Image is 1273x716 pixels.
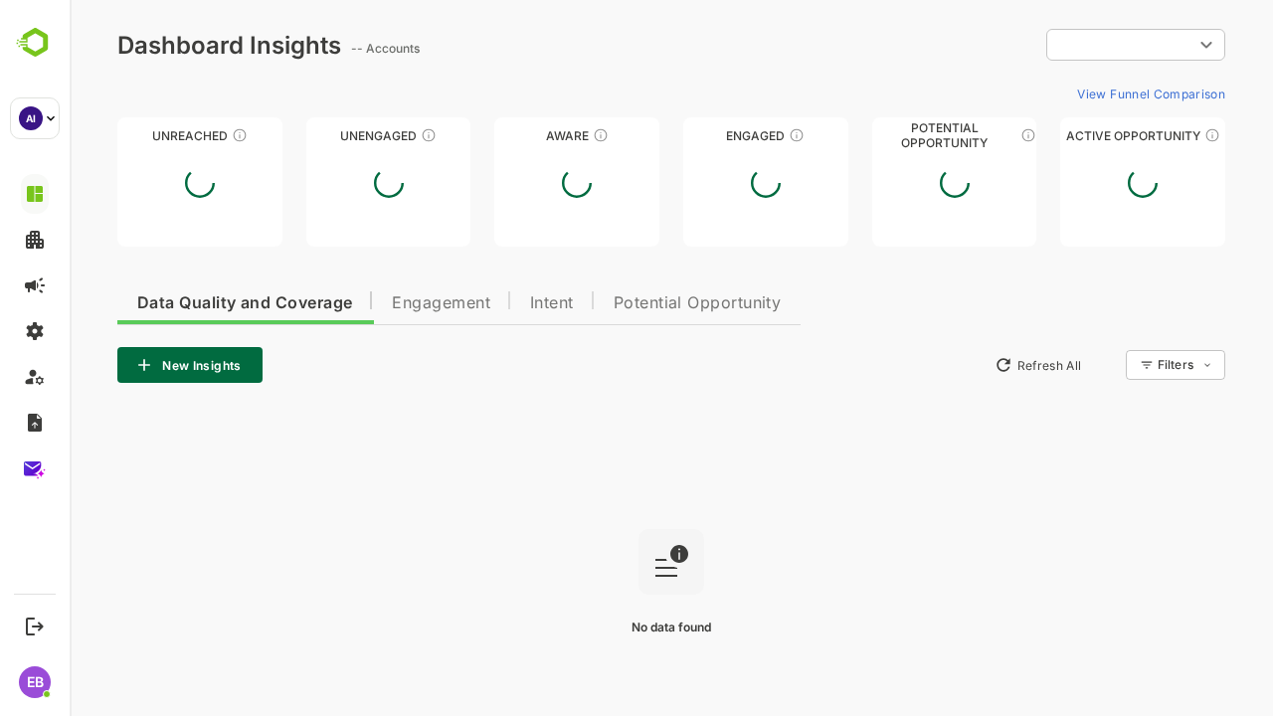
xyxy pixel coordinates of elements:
[19,106,43,130] div: AI
[460,295,504,311] span: Intent
[351,127,367,143] div: These accounts have not shown enough engagement and need nurturing
[1000,78,1156,109] button: View Funnel Comparison
[1135,127,1151,143] div: These accounts have open opportunities which might be at any of the Sales Stages
[562,620,641,634] span: No data found
[48,128,213,143] div: Unreached
[10,24,61,62] img: BambooboxLogoMark.f1c84d78b4c51b1a7b5f700c9845e183.svg
[48,347,193,383] button: New Insights
[237,128,402,143] div: Unengaged
[544,295,712,311] span: Potential Opportunity
[162,127,178,143] div: These accounts have not been engaged with for a defined time period
[977,27,1156,63] div: ​
[916,349,1020,381] button: Refresh All
[68,295,282,311] span: Data Quality and Coverage
[322,295,421,311] span: Engagement
[1086,347,1156,383] div: Filters
[1088,357,1124,372] div: Filters
[48,31,272,60] div: Dashboard Insights
[719,127,735,143] div: These accounts are warm, further nurturing would qualify them to MQAs
[523,127,539,143] div: These accounts have just entered the buying cycle and need further nurturing
[991,128,1156,143] div: Active Opportunity
[21,613,48,639] button: Logout
[803,128,968,143] div: Potential Opportunity
[281,41,356,56] ag: -- Accounts
[614,128,779,143] div: Engaged
[951,127,967,143] div: These accounts are MQAs and can be passed on to Inside Sales
[425,128,590,143] div: Aware
[19,666,51,698] div: EB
